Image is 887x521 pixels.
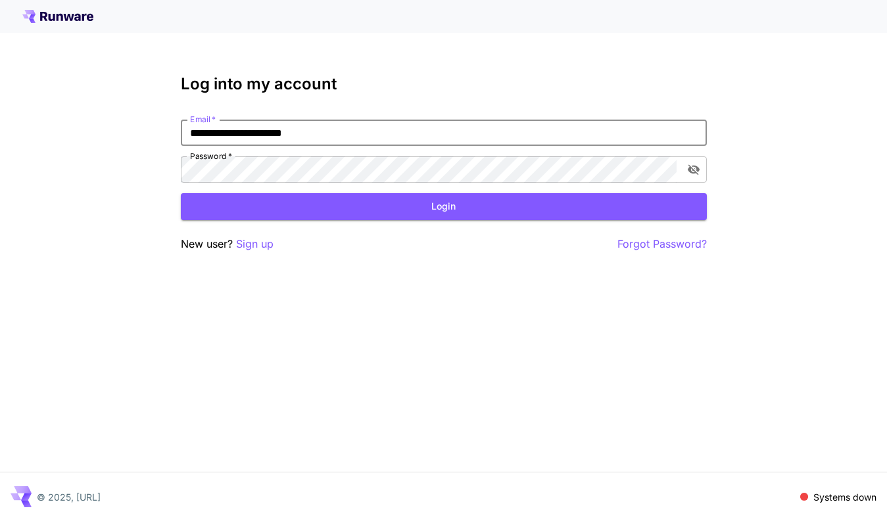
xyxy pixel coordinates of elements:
button: Forgot Password? [617,236,707,252]
label: Password [190,150,232,162]
button: Sign up [236,236,274,252]
p: Systems down [813,490,876,504]
p: New user? [181,236,274,252]
h3: Log into my account [181,75,707,93]
button: toggle password visibility [682,158,706,181]
button: Login [181,193,707,220]
p: © 2025, [URL] [37,490,101,504]
label: Email [190,114,216,125]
